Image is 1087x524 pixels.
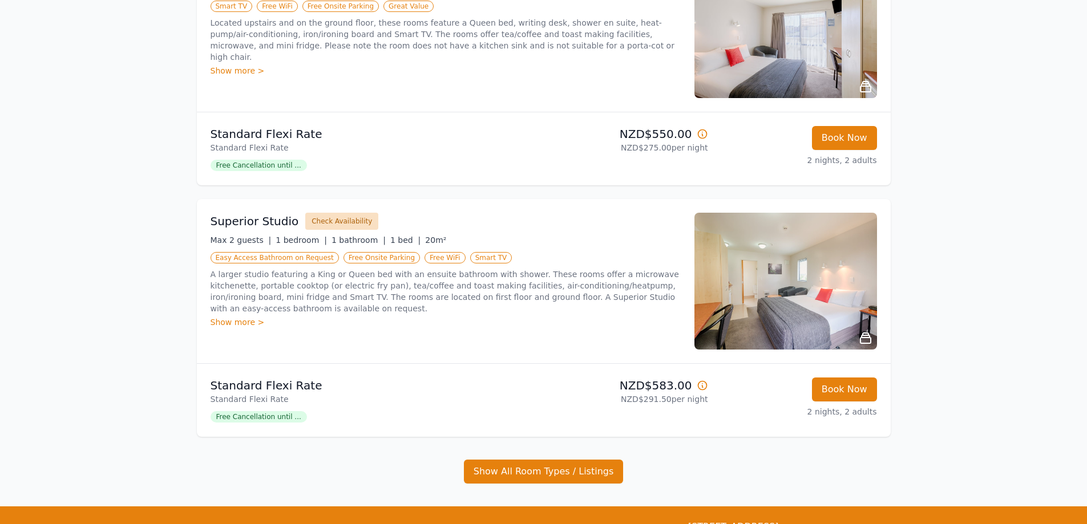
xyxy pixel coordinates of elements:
span: Free Cancellation until ... [211,411,307,423]
span: 1 bathroom | [332,235,386,245]
button: Show All Room Types / Listings [464,460,624,484]
p: Standard Flexi Rate [211,393,539,405]
button: Check Availability [305,213,378,230]
span: Free Onsite Parking [302,1,379,12]
p: 2 nights, 2 adults [717,406,877,417]
span: Great Value [383,1,434,12]
p: NZD$291.50 per night [548,393,708,405]
p: Located upstairs and on the ground floor, these rooms feature a Queen bed, writing desk, shower e... [211,17,681,63]
span: Free WiFi [257,1,298,12]
span: Free Onsite Parking [344,252,420,263]
span: Max 2 guests | [211,235,272,245]
p: Standard Flexi Rate [211,142,539,153]
p: Standard Flexi Rate [211,377,539,393]
span: 20m² [425,235,446,245]
p: 2 nights, 2 adults [717,155,877,166]
p: NZD$275.00 per night [548,142,708,153]
div: Show more > [211,65,681,76]
button: Book Now [812,377,877,401]
p: Standard Flexi Rate [211,126,539,142]
span: 1 bed | [390,235,421,245]
span: Smart TV [211,1,253,12]
p: NZD$583.00 [548,377,708,393]
span: Free WiFi [425,252,466,263]
p: NZD$550.00 [548,126,708,142]
span: Easy Access Bathroom on Request [211,252,339,263]
span: Free Cancellation until ... [211,160,307,171]
p: A larger studio featuring a King or Queen bed with an ensuite bathroom with shower. These rooms o... [211,269,681,314]
span: Smart TV [470,252,512,263]
button: Book Now [812,126,877,150]
span: 1 bedroom | [276,235,327,245]
div: Show more > [211,316,681,328]
h3: Superior Studio [211,213,299,229]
